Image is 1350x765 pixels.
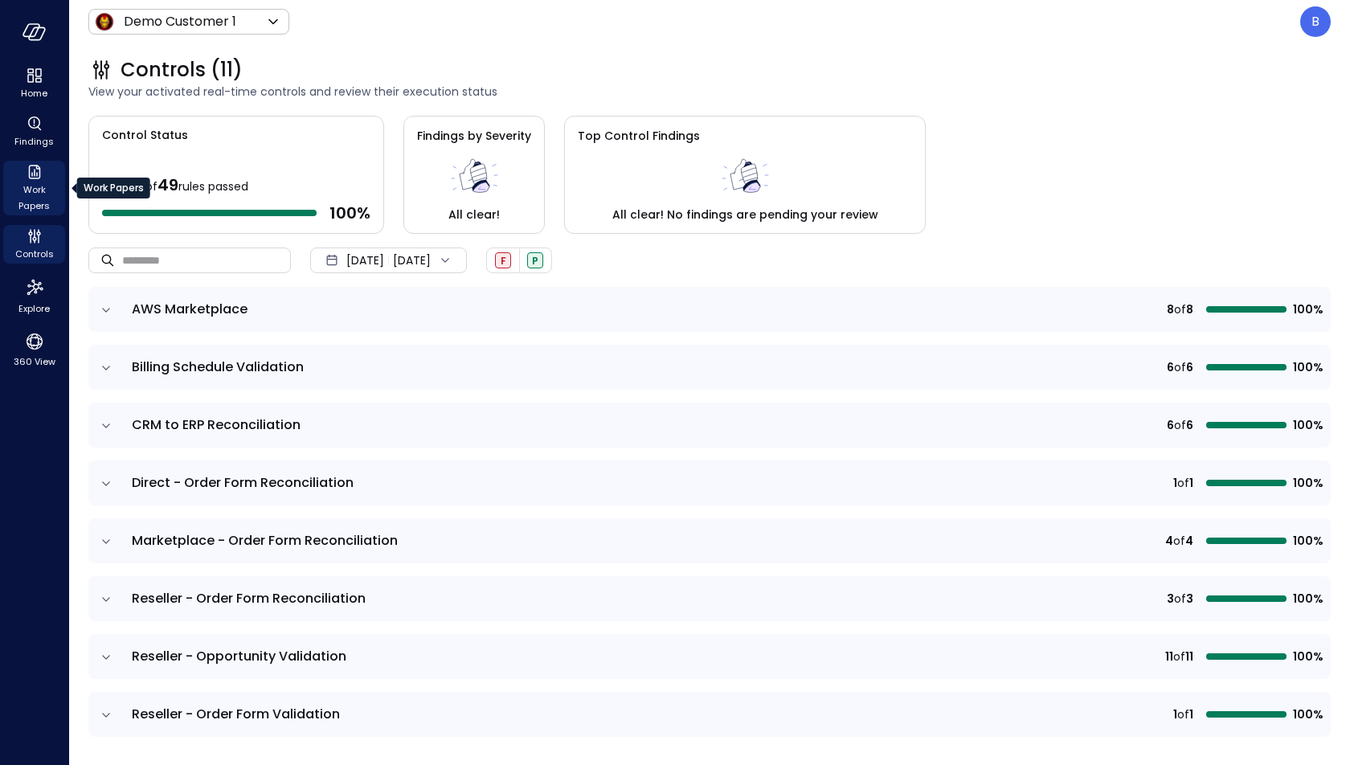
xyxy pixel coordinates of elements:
span: 100% [1293,532,1321,550]
span: Control Status [89,117,188,144]
div: Work Papers [3,161,65,215]
span: CRM to ERP Reconciliation [132,415,301,434]
span: Reseller - Opportunity Validation [132,647,346,665]
span: 3 [1186,590,1193,607]
span: 1 [1189,706,1193,723]
button: expand row [98,707,114,723]
span: 100% [1293,590,1321,607]
span: All clear! No findings are pending your review [612,206,878,223]
img: Icon [95,12,114,31]
span: Work Papers [10,182,59,214]
div: Explore [3,273,65,318]
div: Home [3,64,65,103]
span: 100% [1293,706,1321,723]
div: Work Papers [77,178,150,198]
span: All clear! [448,206,500,223]
span: 4 [1165,532,1173,550]
div: Boaz [1300,6,1331,37]
span: 100% [1293,416,1321,434]
span: P [532,254,538,268]
p: Demo Customer 1 [124,12,236,31]
p: B [1311,12,1319,31]
span: Findings by Severity [417,128,531,144]
div: Passed [527,252,543,268]
span: View your activated real-time controls and review their execution status [88,83,1331,100]
span: Top Control Findings [578,128,700,144]
span: Reseller - Order Form Validation [132,705,340,723]
span: 8 [1167,301,1174,318]
span: 1 [1173,474,1177,492]
span: F [501,254,506,268]
span: 100% [1293,358,1321,376]
button: expand row [98,476,114,492]
span: 4 [1185,532,1193,550]
span: 360 View [14,354,55,370]
span: of [1174,358,1186,376]
span: of [1177,474,1189,492]
button: expand row [98,418,114,434]
div: 360 View [3,328,65,371]
button: expand row [98,534,114,550]
span: 6 [1167,416,1174,434]
span: Billing Schedule Validation [132,358,304,376]
span: 1 [1173,706,1177,723]
div: Findings [3,112,65,151]
span: 100% [1293,301,1321,318]
span: Reseller - Order Form Reconciliation [132,589,366,607]
button: expand row [98,649,114,665]
span: 100% [1293,648,1321,665]
span: 6 [1186,416,1193,434]
span: Findings [14,133,54,149]
span: 6 [1167,358,1174,376]
span: Home [21,85,47,101]
button: expand row [98,302,114,318]
span: 100 % [329,202,370,223]
span: Controls [15,246,54,262]
span: 6 [1186,358,1193,376]
span: 11 [1165,648,1173,665]
button: expand row [98,591,114,607]
span: 49 [157,174,178,196]
span: Marketplace - Order Form Reconciliation [132,531,398,550]
span: 100% [1293,474,1321,492]
span: 1 [1189,474,1193,492]
span: Controls (11) [121,57,243,83]
span: AWS Marketplace [132,300,247,318]
div: Failed [495,252,511,268]
span: of [1173,532,1185,550]
span: of [1177,706,1189,723]
span: [DATE] [346,252,384,269]
span: of [1174,301,1186,318]
span: 49 [102,174,123,196]
span: 11 [1185,648,1193,665]
span: rules passed [178,178,248,194]
span: 8 [1186,301,1193,318]
span: of [1174,590,1186,607]
span: of [1174,416,1186,434]
span: 3 [1167,590,1174,607]
span: Direct - Order Form Reconciliation [132,473,354,492]
div: Controls [3,225,65,264]
span: Explore [18,301,50,317]
span: of [1173,648,1185,665]
button: expand row [98,360,114,376]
